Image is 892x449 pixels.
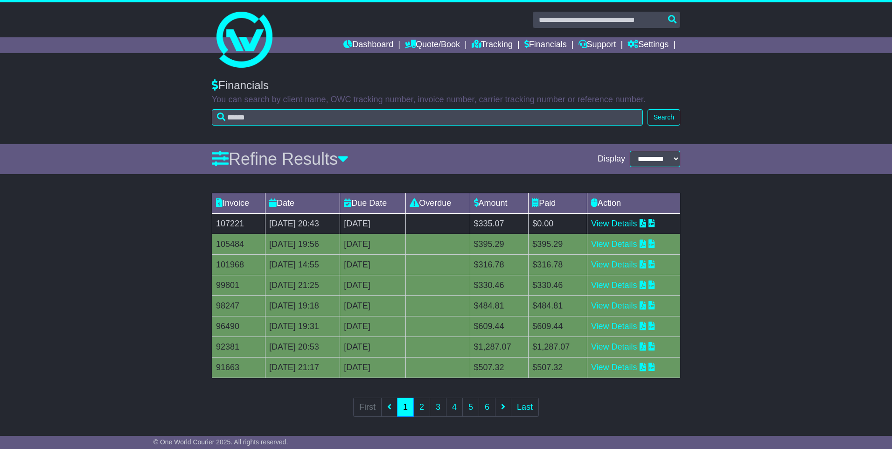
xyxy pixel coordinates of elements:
[340,254,406,275] td: [DATE]
[265,357,340,378] td: [DATE] 21:17
[265,275,340,295] td: [DATE] 21:25
[265,213,340,234] td: [DATE] 20:43
[648,109,680,126] button: Search
[591,239,637,249] a: View Details
[598,154,625,164] span: Display
[529,234,587,254] td: $395.29
[430,398,446,417] a: 3
[472,37,513,53] a: Tracking
[591,219,637,228] a: View Details
[212,193,265,213] td: Invoice
[265,316,340,337] td: [DATE] 19:31
[212,213,265,234] td: 107221
[529,295,587,316] td: $484.81
[591,260,637,269] a: View Details
[529,193,587,213] td: Paid
[340,295,406,316] td: [DATE]
[470,234,529,254] td: $395.29
[529,254,587,275] td: $316.78
[340,357,406,378] td: [DATE]
[511,398,539,417] a: Last
[265,337,340,357] td: [DATE] 20:53
[265,254,340,275] td: [DATE] 14:55
[529,337,587,357] td: $1,287.07
[470,193,529,213] td: Amount
[524,37,567,53] a: Financials
[479,398,495,417] a: 6
[413,398,430,417] a: 2
[587,193,680,213] td: Action
[529,316,587,337] td: $609.44
[470,295,529,316] td: $484.81
[470,275,529,295] td: $330.46
[340,337,406,357] td: [DATE]
[591,281,637,290] a: View Details
[406,193,470,213] td: Overdue
[212,149,348,168] a: Refine Results
[265,193,340,213] td: Date
[212,337,265,357] td: 92381
[212,357,265,378] td: 91663
[470,316,529,337] td: $609.44
[591,322,637,331] a: View Details
[212,275,265,295] td: 99801
[343,37,393,53] a: Dashboard
[529,357,587,378] td: $507.32
[265,295,340,316] td: [DATE] 19:18
[340,234,406,254] td: [DATE]
[212,234,265,254] td: 105484
[265,234,340,254] td: [DATE] 19:56
[405,37,460,53] a: Quote/Book
[397,398,414,417] a: 1
[470,337,529,357] td: $1,287.07
[591,301,637,310] a: View Details
[462,398,479,417] a: 5
[470,357,529,378] td: $507.32
[340,316,406,337] td: [DATE]
[470,213,529,234] td: $335.07
[529,275,587,295] td: $330.46
[212,295,265,316] td: 98247
[212,95,680,105] p: You can search by client name, OWC tracking number, invoice number, carrier tracking number or re...
[153,438,288,446] span: © One World Courier 2025. All rights reserved.
[212,79,680,92] div: Financials
[340,275,406,295] td: [DATE]
[340,193,406,213] td: Due Date
[446,398,463,417] a: 4
[591,363,637,372] a: View Details
[529,213,587,234] td: $0.00
[212,254,265,275] td: 101968
[578,37,616,53] a: Support
[470,254,529,275] td: $316.78
[340,213,406,234] td: [DATE]
[627,37,669,53] a: Settings
[591,342,637,351] a: View Details
[212,316,265,337] td: 96490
